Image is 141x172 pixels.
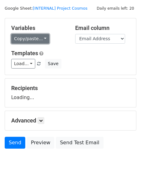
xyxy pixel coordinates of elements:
a: Templates [11,50,38,56]
a: Daily emails left: 20 [95,6,136,11]
a: Copy/paste... [11,34,49,44]
iframe: Chat Widget [110,142,141,172]
div: Loading... [11,85,130,101]
h5: Email column [75,25,130,31]
a: Send Test Email [56,137,103,149]
a: Load... [11,59,35,69]
h5: Variables [11,25,66,31]
a: [INTERNAL] Project Cosmos [33,6,87,11]
a: Preview [27,137,54,149]
a: Send [5,137,25,149]
h5: Recipients [11,85,130,92]
small: Google Sheet: [5,6,87,11]
span: Daily emails left: 20 [95,5,136,12]
h5: Advanced [11,117,130,124]
button: Save [45,59,61,69]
